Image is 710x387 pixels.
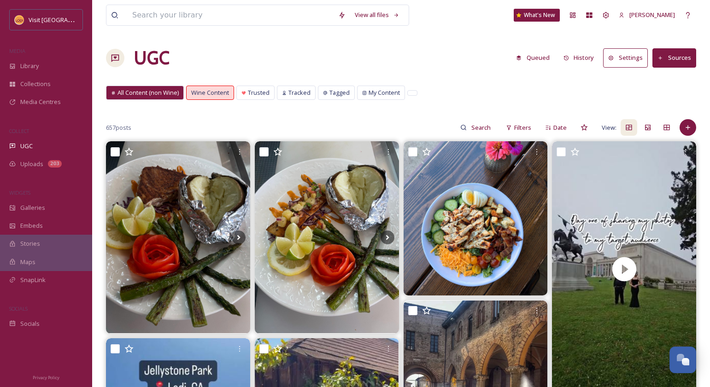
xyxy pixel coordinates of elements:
span: Wine Content [191,88,229,97]
a: View all files [350,6,404,24]
img: Hey everyone, here is our special of the week Tuna Dinner. This will come with either a side of m... [106,141,250,333]
span: SnapLink [20,276,46,284]
a: [PERSON_NAME] [614,6,680,24]
span: WIDGETS [9,189,30,196]
input: Search your library [128,5,334,25]
button: Settings [603,48,648,67]
span: 657 posts [106,123,131,132]
span: Date [553,123,567,132]
span: Tracked [288,88,311,97]
span: Embeds [20,221,43,230]
span: Tagged [329,88,350,97]
img: Hey everyone, here is our special of the week Salmon Dinner. This will come with either a side of... [255,141,399,333]
span: COLLECT [9,127,29,134]
span: Collections [20,80,51,88]
span: MEDIA [9,47,25,54]
a: Queued [511,49,559,67]
a: History [559,49,604,67]
button: Queued [511,49,554,67]
button: Open Chat [669,347,696,373]
span: Trusted [248,88,270,97]
img: Happy Wednesday! Nosh is open from 11am-8pm today! Come down for lunch, dinner, or just an aftern... [404,141,548,295]
div: 203 [48,160,62,168]
span: Filters [514,123,531,132]
input: Search [467,118,497,137]
span: Privacy Policy [33,375,59,381]
span: Visit [GEOGRAPHIC_DATA] [29,15,100,24]
span: [PERSON_NAME] [629,11,675,19]
span: UGC [20,142,33,150]
span: Media Centres [20,98,61,106]
span: Maps [20,258,35,266]
a: Privacy Policy [33,371,59,382]
span: Stories [20,239,40,248]
span: Uploads [20,160,43,168]
span: View: [602,123,616,132]
span: Socials [20,319,40,328]
a: Settings [603,48,652,67]
button: History [559,49,599,67]
span: Library [20,62,39,70]
span: SOCIALS [9,305,28,312]
span: Galleries [20,203,45,212]
span: All Content (non Wine) [117,88,179,97]
span: My Content [369,88,400,97]
a: UGC [134,44,170,72]
img: Square%20Social%20Visit%20Lodi.png [15,15,24,24]
a: What's New [514,9,560,22]
button: Sources [652,48,696,67]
